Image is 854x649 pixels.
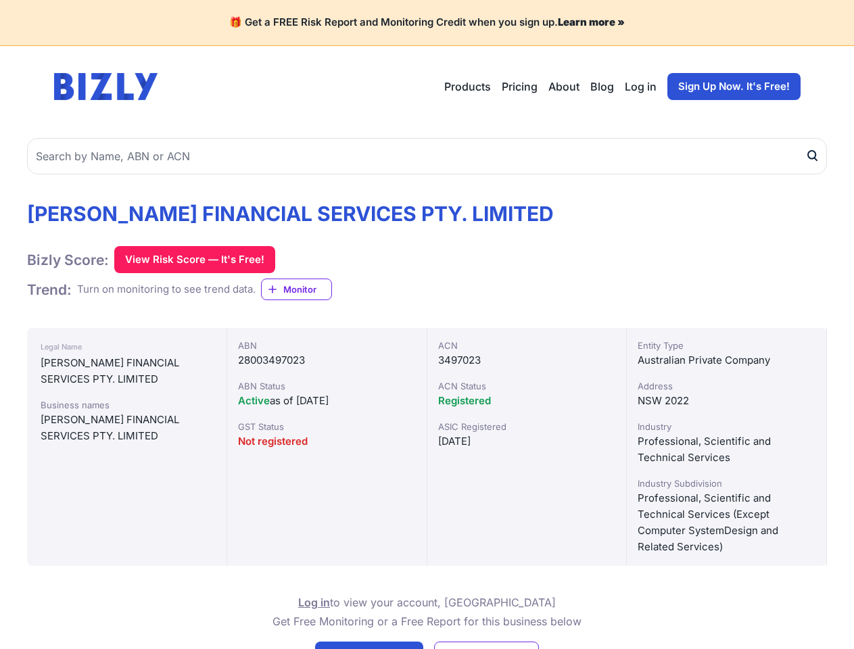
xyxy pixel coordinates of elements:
[548,78,579,95] a: About
[438,379,616,393] div: ACN Status
[638,490,815,555] div: Professional, Scientific and Technical Services (Except Computer SystemDesign and Related Services)
[272,593,582,631] p: to view your account, [GEOGRAPHIC_DATA] Get Free Monitoring or a Free Report for this business below
[238,435,308,448] span: Not registered
[638,393,815,409] div: NSW 2022
[238,420,416,433] div: GST Status
[238,393,416,409] div: as of [DATE]
[114,246,275,273] button: View Risk Score — It's Free!
[41,412,213,444] div: [PERSON_NAME] FINANCIAL SERVICES PTY. LIMITED
[638,379,815,393] div: Address
[667,73,801,100] a: Sign Up Now. It's Free!
[238,379,416,393] div: ABN Status
[41,339,213,355] div: Legal Name
[41,398,213,412] div: Business names
[261,279,332,300] a: Monitor
[298,596,330,609] a: Log in
[283,283,331,296] span: Monitor
[77,282,256,297] div: Turn on monitoring to see trend data.
[558,16,625,28] a: Learn more »
[16,16,838,29] h4: 🎁 Get a FREE Risk Report and Monitoring Credit when you sign up.
[438,420,616,433] div: ASIC Registered
[638,352,815,368] div: Australian Private Company
[27,251,109,269] h1: Bizly Score:
[638,477,815,490] div: Industry Subdivision
[590,78,614,95] a: Blog
[27,281,72,299] h1: Trend :
[438,354,481,366] span: 3497023
[625,78,657,95] a: Log in
[238,339,416,352] div: ABN
[502,78,538,95] a: Pricing
[638,339,815,352] div: Entity Type
[638,420,815,433] div: Industry
[238,354,305,366] span: 28003497023
[438,433,616,450] div: [DATE]
[444,78,491,95] button: Products
[638,433,815,466] div: Professional, Scientific and Technical Services
[438,394,491,407] span: Registered
[27,138,827,174] input: Search by Name, ABN or ACN
[438,339,616,352] div: ACN
[41,355,213,387] div: [PERSON_NAME] FINANCIAL SERVICES PTY. LIMITED
[238,394,270,407] span: Active
[27,201,554,226] h1: [PERSON_NAME] FINANCIAL SERVICES PTY. LIMITED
